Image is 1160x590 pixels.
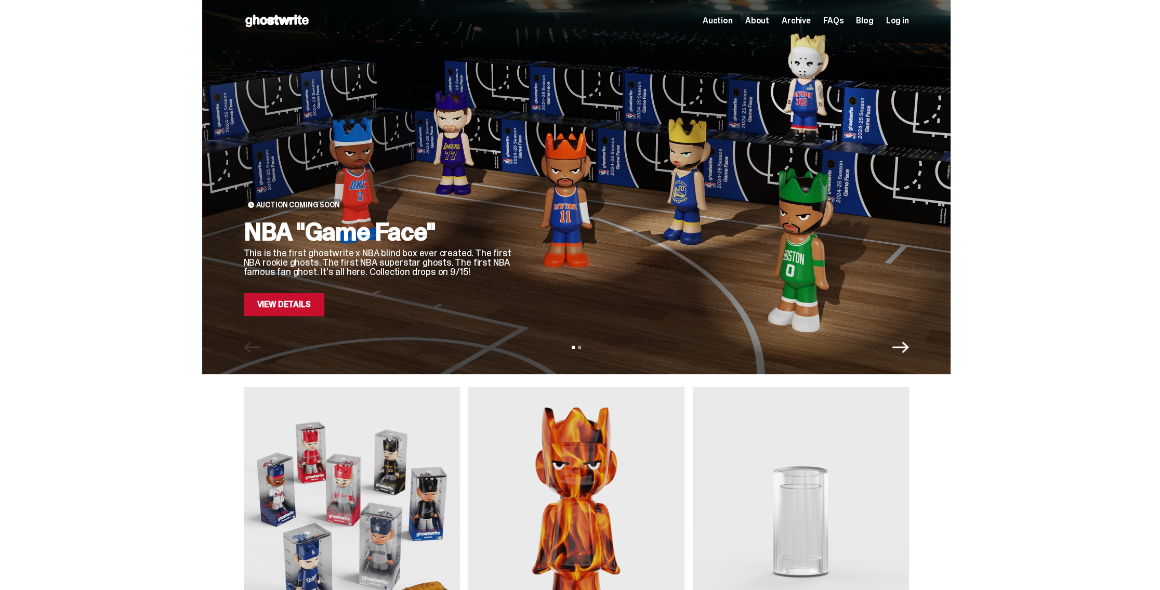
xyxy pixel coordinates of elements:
a: Blog [856,17,873,25]
button: Next [892,339,909,356]
a: FAQs [823,17,843,25]
button: View slide 2 [578,346,581,349]
a: Auction [703,17,733,25]
p: This is the first ghostwrite x NBA blind box ever created. The first NBA rookie ghosts. The first... [244,248,514,277]
h2: NBA "Game Face" [244,219,514,244]
a: Log in [886,17,908,25]
a: Archive [782,17,811,25]
button: View slide 1 [572,346,575,349]
a: About [745,17,769,25]
a: View Details [244,293,324,316]
span: Auction Coming Soon [256,201,340,209]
